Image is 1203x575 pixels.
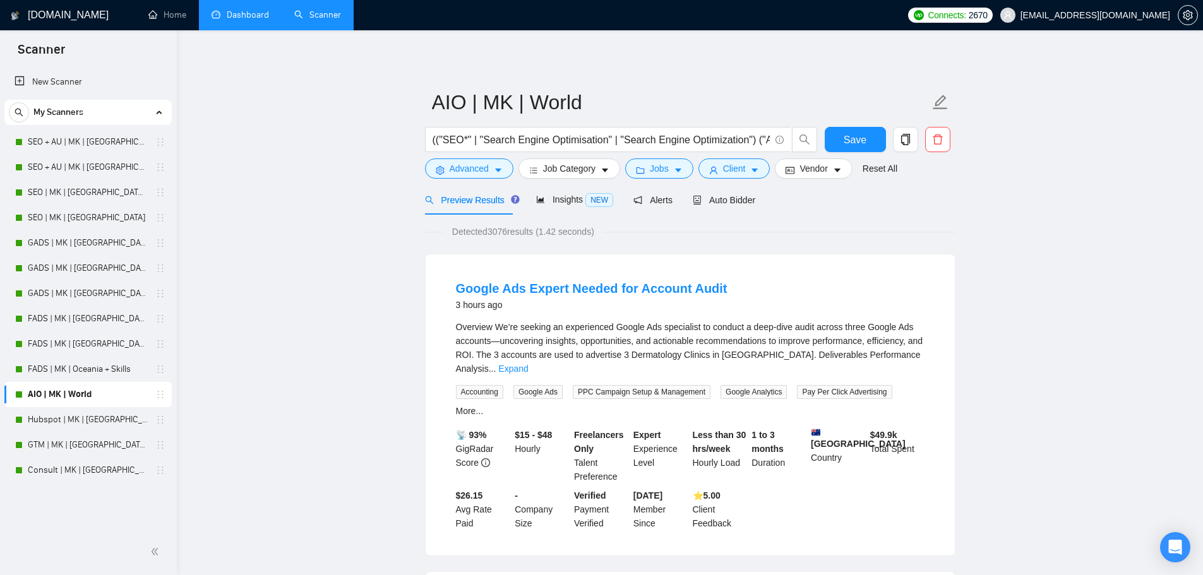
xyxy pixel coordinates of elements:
a: FADS | MK | [GEOGRAPHIC_DATA] [28,331,148,357]
span: Connects: [928,8,966,22]
span: Insights [536,194,613,205]
span: robot [693,196,702,205]
span: setting [436,165,445,175]
b: $26.15 [456,490,483,501]
div: Member Since [631,489,690,530]
b: Verified [574,490,606,501]
a: New Scanner [15,69,162,95]
div: 3 hours ago [456,297,727,312]
span: NEW [585,193,613,207]
span: copy [894,134,918,145]
span: Advanced [450,162,489,175]
div: Client Feedback [690,489,750,530]
b: [DATE] [633,490,662,501]
span: search [793,134,817,145]
span: delete [926,134,950,145]
span: holder [155,465,165,475]
span: holder [155,339,165,349]
a: SEO + AU | MK | [GEOGRAPHIC_DATA] | Titles [28,129,148,155]
span: info-circle [481,458,490,467]
img: logo [11,6,20,26]
span: area-chart [536,195,545,204]
span: Detected 3076 results (1.42 seconds) [443,225,603,239]
span: search [425,196,434,205]
span: Alerts [633,195,673,205]
button: userClientcaret-down [698,158,770,179]
div: Hourly Load [690,428,750,483]
a: SEO + AU | MK | [GEOGRAPHIC_DATA] [28,155,148,180]
b: Freelancers Only [574,430,624,454]
button: search [792,127,817,152]
div: Company Size [512,489,572,530]
span: holder [155,137,165,147]
a: GTM | MK | [GEOGRAPHIC_DATA] + Skills [28,432,148,458]
span: caret-down [494,165,503,175]
b: $15 - $48 [515,430,552,440]
span: setting [1178,10,1197,20]
a: dashboardDashboard [212,9,269,20]
div: Overview We’re seeking an experienced Google Ads specialist to conduct a deep-dive audit across t... [456,320,925,376]
span: Auto Bidder [693,195,755,205]
a: FADS | MK | Oceania + Skills [28,357,148,382]
b: Expert [633,430,661,440]
div: Duration [749,428,808,483]
a: setting [1178,10,1198,20]
a: Hubspot | MK | [GEOGRAPHIC_DATA] | + Skills [28,407,148,432]
a: searchScanner [294,9,341,20]
div: Tooltip anchor [510,194,521,205]
button: copy [893,127,918,152]
span: idcard [786,165,794,175]
span: Client [723,162,746,175]
button: folderJobscaret-down [625,158,693,179]
span: info-circle [775,136,784,144]
div: Experience Level [631,428,690,483]
button: barsJob Categorycaret-down [518,158,620,179]
input: Scanner name... [432,86,930,118]
div: Payment Verified [572,489,631,530]
div: Avg Rate Paid [453,489,513,530]
span: caret-down [833,165,842,175]
span: 2670 [969,8,988,22]
b: $ 49.9k [870,430,897,440]
a: Expand [498,364,528,374]
span: caret-down [601,165,609,175]
span: ... [489,364,496,374]
span: user [1003,11,1012,20]
span: bars [529,165,538,175]
a: Consult | MK | [GEOGRAPHIC_DATA] [28,458,148,483]
span: My Scanners [33,100,83,125]
span: holder [155,314,165,324]
button: setting [1178,5,1198,25]
span: holder [155,364,165,374]
span: Vendor [799,162,827,175]
span: holder [155,440,165,450]
button: idcardVendorcaret-down [775,158,852,179]
span: folder [636,165,645,175]
div: Total Spent [868,428,927,483]
span: holder [155,263,165,273]
span: Job Category [543,162,596,175]
span: notification [633,196,642,205]
b: Less than 30 hrs/week [693,430,746,454]
div: Open Intercom Messenger [1160,532,1190,562]
span: PPC Campaign Setup & Management [573,385,710,399]
span: holder [155,238,165,248]
b: 1 to 3 months [751,430,784,454]
span: holder [155,288,165,299]
a: More... [456,406,484,416]
img: 🇦🇺 [811,428,820,437]
div: Country [808,428,868,483]
a: GADS | MK | [GEOGRAPHIC_DATA] | Titles [28,230,148,256]
span: holder [155,389,165,400]
span: Pay Per Click Advertising [797,385,892,399]
a: Google Ads Expert Needed for Account Audit [456,282,727,295]
a: Reset All [863,162,897,175]
input: Search Freelance Jobs... [433,132,770,148]
span: Accounting [456,385,503,399]
span: Google Ads [513,385,563,399]
a: SEO | MK | [GEOGRAPHIC_DATA] | Titles [28,180,148,205]
b: - [515,490,518,501]
span: Jobs [650,162,669,175]
span: edit [932,94,949,110]
b: ⭐️ 5.00 [693,490,721,501]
